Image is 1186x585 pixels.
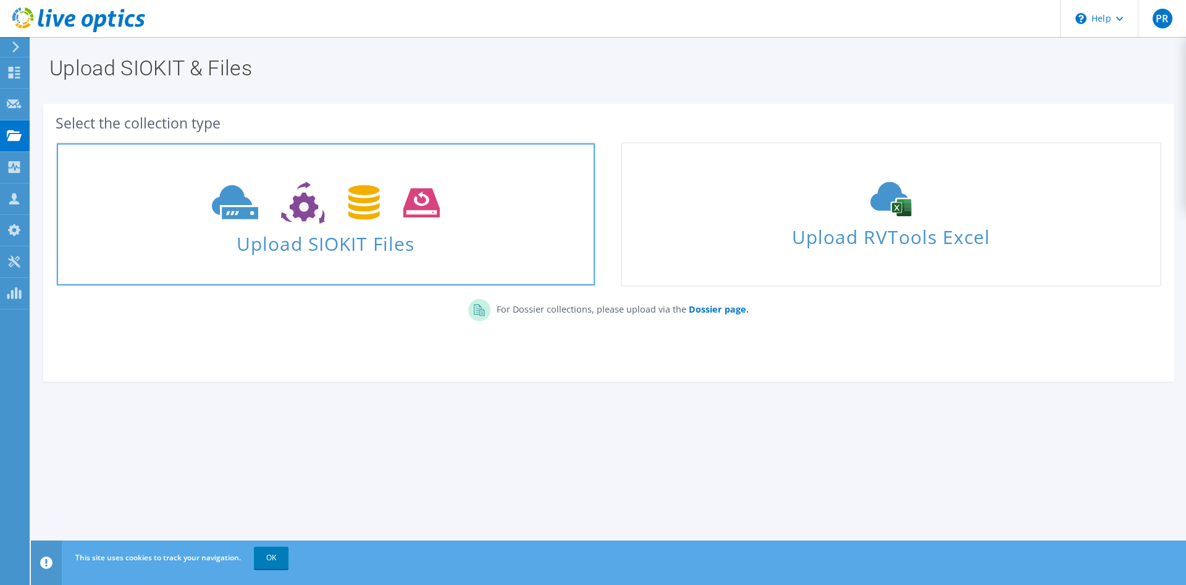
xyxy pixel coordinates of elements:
[1075,13,1087,24] svg: \n
[621,142,1161,287] a: Upload RVTools Excel
[1153,9,1172,28] span: PR
[622,221,1160,247] span: Upload RVTools Excel
[57,227,595,253] span: Upload SIOKIT Files
[75,552,241,563] span: This site uses cookies to track your navigation.
[686,303,749,315] a: Dossier page.
[490,299,749,316] p: For Dossier collections, please upload via the
[689,303,749,315] b: Dossier page.
[254,547,288,569] a: OK
[49,57,1161,78] h1: Upload SIOKIT & Files
[56,142,596,287] a: Upload SIOKIT Files
[56,116,1161,130] div: Select the collection type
